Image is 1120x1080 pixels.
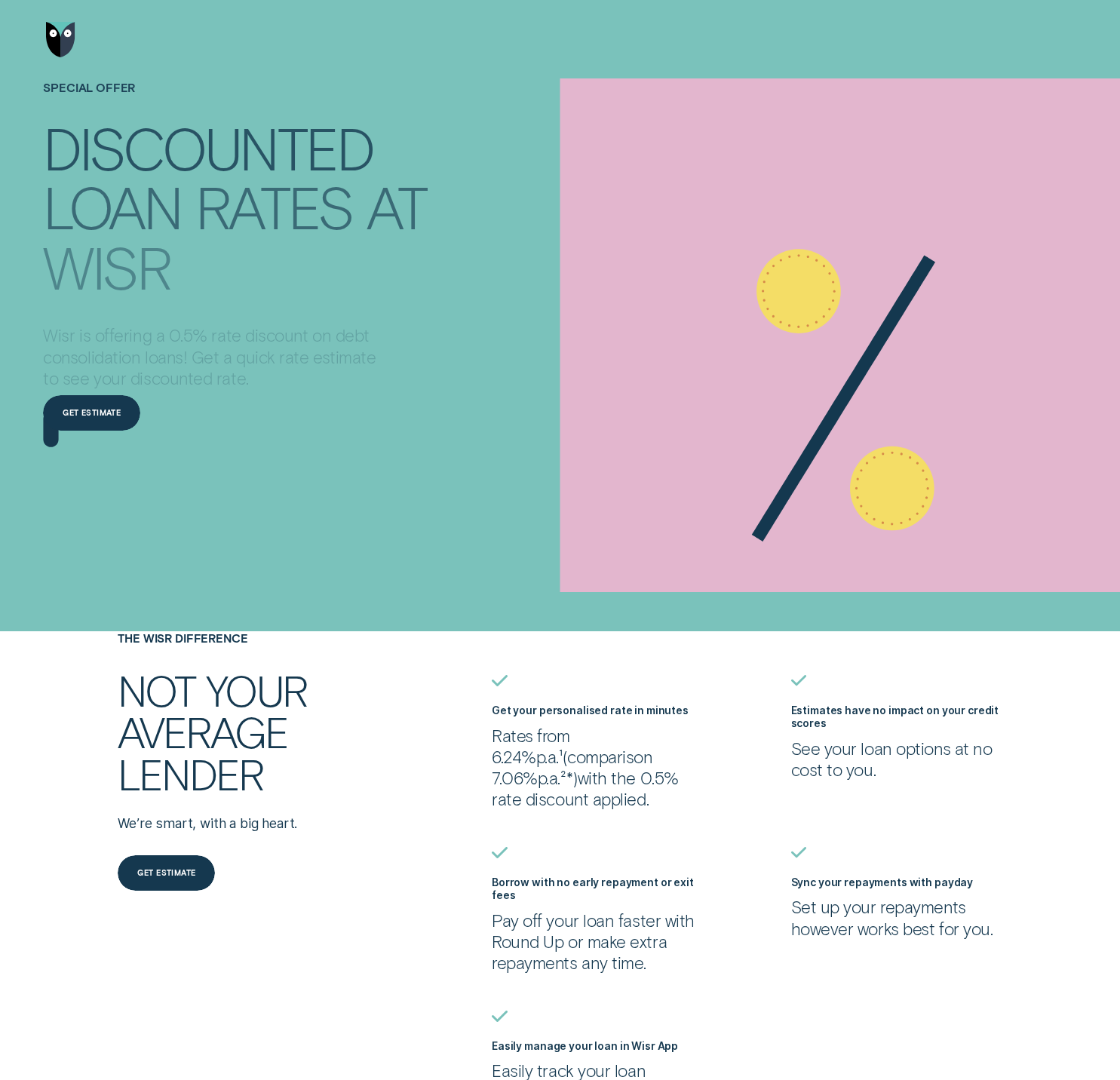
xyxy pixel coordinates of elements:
[538,768,560,788] span: Per Annum
[563,747,568,767] span: (
[536,747,559,767] span: p.a.
[118,631,404,645] h4: THE WISR DIFFERENCE
[791,738,1002,781] p: See your loan options at no cost to you.
[46,22,75,57] img: Wisr
[43,115,425,279] h4: Discounted loan rates at Wisr
[367,179,426,234] div: at
[572,768,578,788] span: )
[492,876,694,901] label: Borrow with no early repayment or exit fees
[538,768,560,788] span: p.a.
[43,395,140,431] a: Get estimate
[492,726,703,811] p: Rates from 6.24% ¹ comparison 7.06% ²* with the 0.5% rate discount applied.
[43,239,170,294] div: Wisr
[43,179,181,234] div: loan
[195,179,352,234] div: rates
[536,747,559,767] span: Per Annum
[791,704,999,729] label: Estimates have no impact on your credit scores
[118,855,215,891] a: Get estimate
[43,326,383,390] p: Wisr is offering a 0.5% rate discount on debt consolidation loans! Get a quick rate estimate to s...
[791,897,1002,939] p: Set up your repayments however works best for you.
[492,704,689,716] label: Get your personalised rate in minutes
[43,81,425,117] h1: SPECIAL OFFER
[118,669,377,795] h2: Not your average lender
[492,1040,678,1052] label: Easily manage your loan in Wisr App
[791,876,974,888] label: Sync your repayments with payday
[492,910,703,974] p: Pay off your loan faster with Round Up or make extra repayments any time.
[43,120,373,175] div: Discounted
[118,815,404,832] p: We’re smart, with a big heart.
